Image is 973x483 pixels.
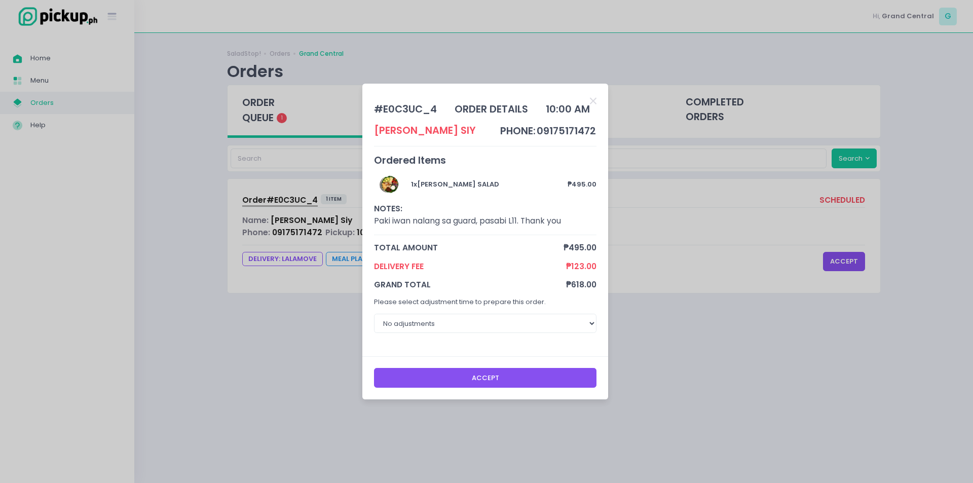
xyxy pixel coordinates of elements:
button: Close [590,95,596,105]
p: Please select adjustment time to prepare this order. [374,297,597,307]
span: ₱618.00 [566,279,596,290]
span: ₱495.00 [564,242,596,253]
span: total amount [374,242,564,253]
div: 10:00 AM [546,102,590,117]
td: phone: [500,123,536,139]
span: ₱123.00 [566,261,596,272]
span: grand total [374,279,567,290]
div: order details [455,102,528,117]
div: Ordered Items [374,153,597,168]
button: Accept [374,368,597,387]
span: 09175171472 [537,124,596,138]
span: Delivery Fee [374,261,567,272]
div: # E0C3UC_4 [374,102,437,117]
div: [PERSON_NAME] Siy [374,123,476,138]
